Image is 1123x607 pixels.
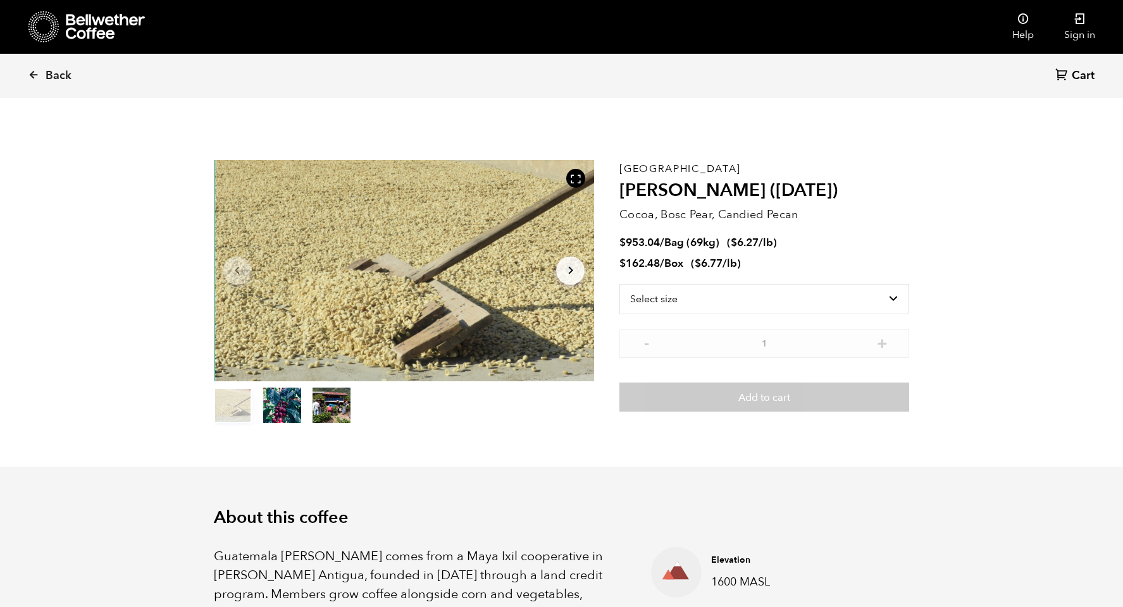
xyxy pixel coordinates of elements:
span: $ [695,256,701,271]
p: 1600 MASL [711,573,886,591]
span: $ [619,235,626,250]
h4: Elevation [711,554,886,567]
bdi: 162.48 [619,256,660,271]
span: / [660,235,664,250]
bdi: 6.27 [731,235,759,250]
span: Cart [1072,68,1095,83]
bdi: 953.04 [619,235,660,250]
span: $ [619,256,626,271]
span: $ [731,235,737,250]
button: + [874,336,890,348]
span: /lb [723,256,737,271]
span: /lb [759,235,773,250]
bdi: 6.77 [695,256,723,271]
a: Cart [1055,68,1098,85]
span: Back [46,68,71,83]
span: / [660,256,664,271]
span: Box [664,256,683,271]
span: ( ) [727,235,777,250]
button: Add to cart [619,383,909,412]
p: Cocoa, Bosc Pear, Candied Pecan [619,206,909,223]
span: ( ) [691,256,741,271]
h2: [PERSON_NAME] ([DATE]) [619,180,909,202]
h2: About this coffee [214,508,910,528]
span: Bag (69kg) [664,235,719,250]
button: - [638,336,654,348]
